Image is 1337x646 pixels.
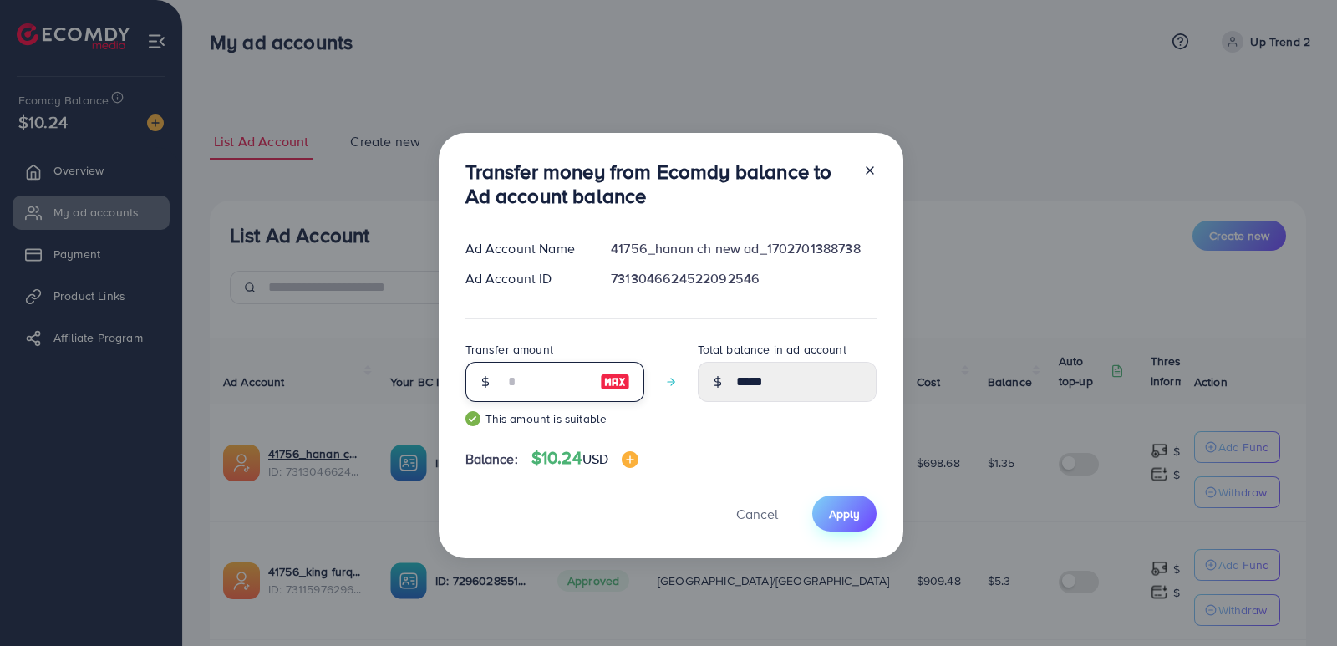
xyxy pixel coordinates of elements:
[736,505,778,523] span: Cancel
[465,160,850,208] h3: Transfer money from Ecomdy balance to Ad account balance
[582,450,608,468] span: USD
[698,341,846,358] label: Total balance in ad account
[597,239,889,258] div: 41756_hanan ch new ad_1702701388738
[465,410,644,427] small: This amount is suitable
[452,269,598,288] div: Ad Account ID
[600,372,630,392] img: image
[531,448,638,469] h4: $10.24
[1266,571,1324,633] iframe: Chat
[465,450,518,469] span: Balance:
[597,269,889,288] div: 7313046624522092546
[715,496,799,532] button: Cancel
[465,341,553,358] label: Transfer amount
[622,451,638,468] img: image
[452,239,598,258] div: Ad Account Name
[829,506,860,522] span: Apply
[812,496,877,532] button: Apply
[465,411,480,426] img: guide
